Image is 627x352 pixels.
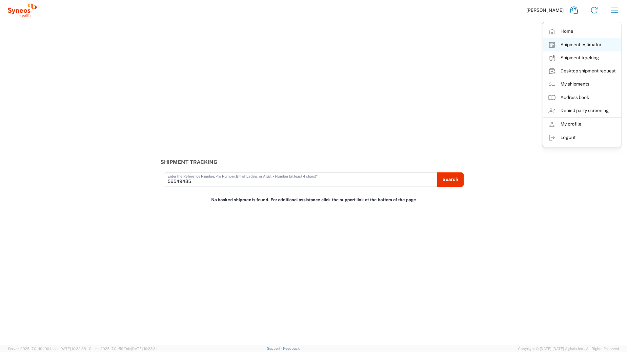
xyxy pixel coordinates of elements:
a: Shipment estimator [543,38,621,51]
span: Copyright © [DATE]-[DATE] Agistix Inc., All Rights Reserved [518,346,619,352]
span: Server: 2025.17.0-1194904eeae [8,347,86,351]
span: [DATE] 10:32:38 [59,347,86,351]
a: Support [267,346,283,350]
span: [PERSON_NAME] [526,7,564,13]
span: Client: 2025.17.0-159f9de [89,347,158,351]
div: No booked shipments found. For additional assistance click the support link at the bottom of the ... [157,194,470,206]
a: Desktop shipment request [543,65,621,78]
h3: Shipment Tracking [160,159,467,165]
a: Home [543,25,621,38]
span: [DATE] 10:23:34 [131,347,158,351]
a: Shipment tracking [543,51,621,65]
a: My profile [543,118,621,131]
a: Logout [543,131,621,144]
button: Search [437,172,464,187]
a: Denied party screening [543,104,621,117]
a: My shipments [543,78,621,91]
a: Address book [543,91,621,104]
a: Feedback [283,346,300,350]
